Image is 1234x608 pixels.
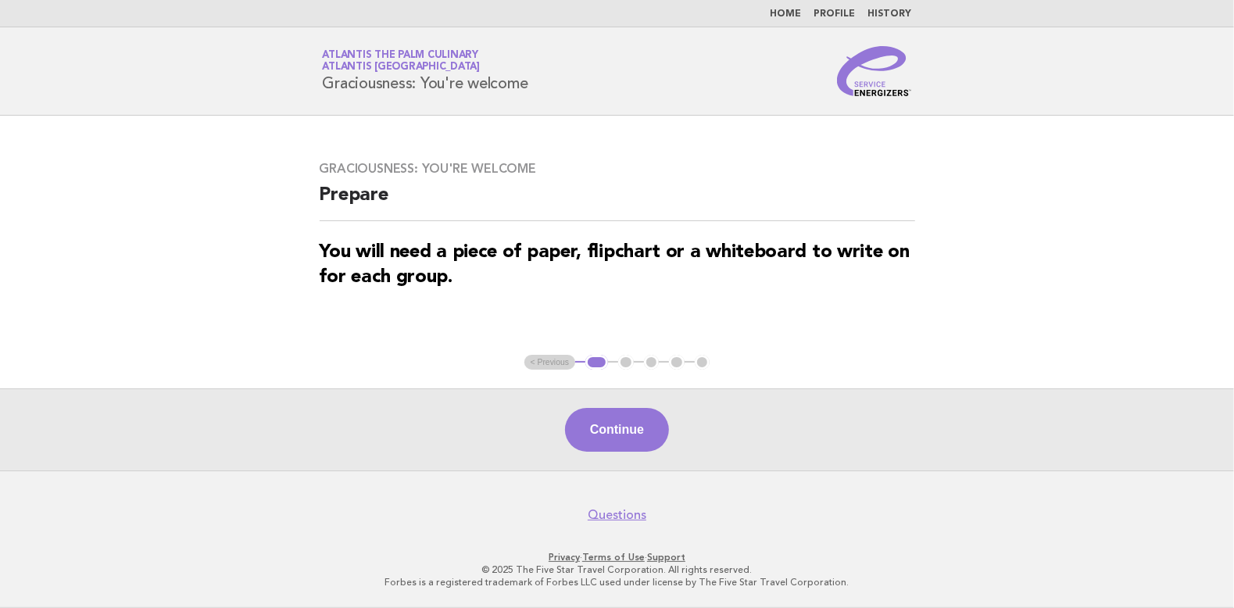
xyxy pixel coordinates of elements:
[771,9,802,19] a: Home
[320,243,910,287] strong: You will need a piece of paper, flipchart or a whiteboard to write on for each group.
[588,507,646,523] a: Questions
[549,552,580,563] a: Privacy
[585,355,608,370] button: 1
[139,551,1096,563] p: · ·
[647,552,685,563] a: Support
[868,9,912,19] a: History
[323,51,528,91] h1: Graciousness: You're welcome
[837,46,912,96] img: Service Energizers
[814,9,856,19] a: Profile
[320,161,915,177] h3: Graciousness: You're welcome
[320,183,915,221] h2: Prepare
[139,563,1096,576] p: © 2025 The Five Star Travel Corporation. All rights reserved.
[323,50,481,72] a: Atlantis The Palm CulinaryAtlantis [GEOGRAPHIC_DATA]
[139,576,1096,588] p: Forbes is a registered trademark of Forbes LLC used under license by The Five Star Travel Corpora...
[323,63,481,73] span: Atlantis [GEOGRAPHIC_DATA]
[582,552,645,563] a: Terms of Use
[565,408,669,452] button: Continue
